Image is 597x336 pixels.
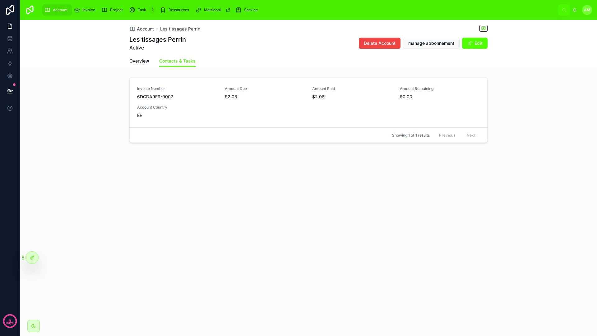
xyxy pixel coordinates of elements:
[137,112,217,119] span: EE
[99,4,127,16] a: Project
[42,4,72,16] a: Account
[400,94,480,100] span: $0.00
[129,44,186,51] span: Active
[169,7,189,12] span: Ressources
[392,133,430,138] span: Showing 1 of 1 results
[312,86,392,91] span: Amount Paid
[25,5,35,15] img: App logo
[137,26,154,32] span: Account
[204,7,221,12] span: Metricool
[462,38,488,49] button: Edit
[137,86,217,91] span: Invoice Number
[127,4,158,16] a: Task1
[158,4,193,16] a: Ressources
[129,58,149,64] span: Overview
[129,55,149,68] a: Overview
[149,6,156,14] div: 1
[408,40,454,46] span: manage abbonnement
[312,94,392,100] span: $2.08
[137,94,217,100] span: 6DCDA9F9-0007
[225,86,305,91] span: Amount Due
[234,4,262,16] a: Service
[82,7,95,12] span: Invoice
[403,38,460,49] button: manage abbonnement
[584,7,590,12] span: AM
[244,7,258,12] span: Service
[72,4,99,16] a: Invoice
[129,26,154,32] a: Account
[130,77,487,128] a: Invoice Number6DCDA9F9-0007Amount Due$2.08Amount Paid$2.08Amount Remaining$0.00Account CountryEE
[159,55,196,67] a: Contacts & Tasks
[138,7,146,12] span: Task
[193,4,234,16] a: Metricool
[8,318,11,324] p: 8
[40,3,558,17] div: scrollable content
[129,35,186,44] h1: Les tissages Perrin
[225,94,305,100] span: $2.08
[159,58,196,64] span: Contacts & Tasks
[400,86,480,91] span: Amount Remaining
[6,320,14,325] p: days
[110,7,123,12] span: Project
[137,105,217,110] span: Account Country
[160,26,200,32] a: Les tissages Perrin
[364,40,396,46] span: Delete Account
[53,7,67,12] span: Account
[359,38,400,49] button: Delete Account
